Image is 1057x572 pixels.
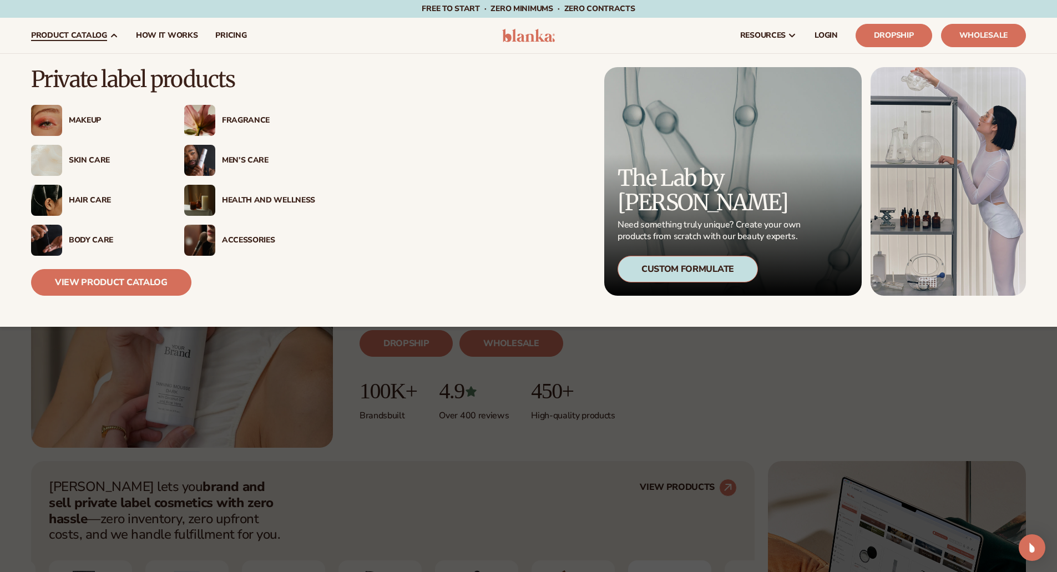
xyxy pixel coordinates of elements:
[871,67,1026,296] img: Female in lab with equipment.
[31,31,107,40] span: product catalog
[31,269,191,296] a: View Product Catalog
[69,156,162,165] div: Skin Care
[184,145,215,176] img: Male holding moisturizer bottle.
[31,105,162,136] a: Female with glitter eye makeup. Makeup
[502,29,555,42] img: logo
[69,116,162,125] div: Makeup
[184,185,315,216] a: Candles and incense on table. Health And Wellness
[604,67,862,296] a: Microscopic product formula. The Lab by [PERSON_NAME] Need something truly unique? Create your ow...
[222,156,315,165] div: Men’s Care
[206,18,255,53] a: pricing
[815,31,838,40] span: LOGIN
[740,31,786,40] span: resources
[184,105,315,136] a: Pink blooming flower. Fragrance
[31,225,62,256] img: Male hand applying moisturizer.
[222,236,315,245] div: Accessories
[184,145,315,176] a: Male holding moisturizer bottle. Men’s Care
[618,166,804,215] p: The Lab by [PERSON_NAME]
[184,225,215,256] img: Female with makeup brush.
[31,145,62,176] img: Cream moisturizer swatch.
[22,18,127,53] a: product catalog
[856,24,932,47] a: Dropship
[31,67,315,92] p: Private label products
[31,185,162,216] a: Female hair pulled back with clips. Hair Care
[127,18,207,53] a: How It Works
[731,18,806,53] a: resources
[618,219,804,242] p: Need something truly unique? Create your own products from scratch with our beauty experts.
[31,185,62,216] img: Female hair pulled back with clips.
[184,225,315,256] a: Female with makeup brush. Accessories
[222,196,315,205] div: Health And Wellness
[69,196,162,205] div: Hair Care
[941,24,1026,47] a: Wholesale
[184,185,215,216] img: Candles and incense on table.
[422,3,635,14] span: Free to start · ZERO minimums · ZERO contracts
[31,225,162,256] a: Male hand applying moisturizer. Body Care
[222,116,315,125] div: Fragrance
[136,31,198,40] span: How It Works
[31,145,162,176] a: Cream moisturizer swatch. Skin Care
[69,236,162,245] div: Body Care
[806,18,847,53] a: LOGIN
[1019,534,1045,561] div: Open Intercom Messenger
[184,105,215,136] img: Pink blooming flower.
[31,105,62,136] img: Female with glitter eye makeup.
[215,31,246,40] span: pricing
[618,256,758,282] div: Custom Formulate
